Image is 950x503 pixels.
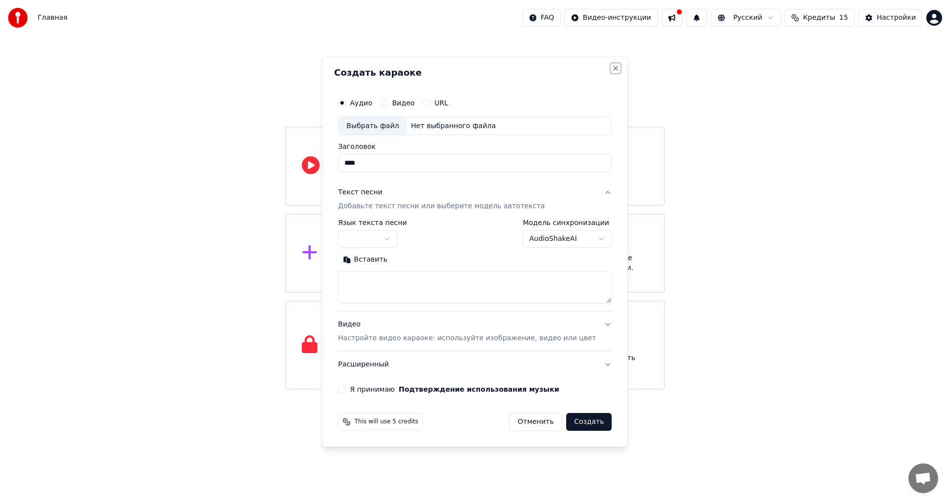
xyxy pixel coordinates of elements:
div: Нет выбранного файла [407,121,500,131]
label: URL [434,99,448,106]
label: Язык текста песни [338,220,407,227]
h2: Создать караоке [334,68,616,77]
button: ВидеоНастройте видео караоке: используйте изображение, видео или цвет [338,312,612,352]
span: This will use 5 credits [354,418,418,426]
button: Расширенный [338,352,612,377]
button: Отменить [509,413,562,431]
div: Выбрать файл [338,117,407,135]
p: Настройте видео караоке: используйте изображение, видео или цвет [338,333,596,343]
label: Модель синхронизации [523,220,612,227]
label: Видео [392,99,415,106]
p: Добавьте текст песни или выберите модель автотекста [338,202,545,212]
button: Я принимаю [399,386,559,393]
div: Видео [338,320,596,344]
button: Вставить [338,252,392,268]
label: Аудио [350,99,372,106]
div: Текст песниДобавьте текст песни или выберите модель автотекста [338,220,612,312]
label: Я принимаю [350,386,559,393]
div: Текст песни [338,188,382,198]
label: Заголовок [338,143,612,150]
button: Текст песниДобавьте текст песни или выберите модель автотекста [338,180,612,220]
button: Создать [566,413,612,431]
